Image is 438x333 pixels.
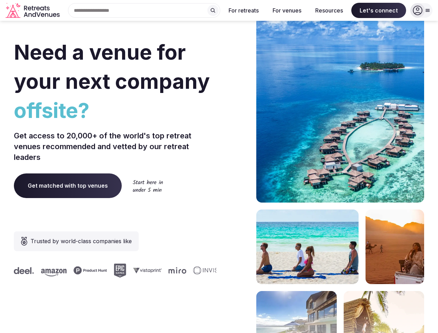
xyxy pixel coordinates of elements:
span: Need a venue for your next company [14,40,210,94]
span: Let's connect [351,3,406,18]
svg: Retreats and Venues company logo [6,3,61,18]
img: Start here in under 5 min [133,180,163,192]
a: Get matched with top venues [14,173,122,198]
a: Visit the homepage [6,3,61,18]
svg: Deel company logo [62,267,82,274]
span: offsite? [14,96,216,125]
button: For retreats [223,3,264,18]
img: two women walking down pier [366,210,424,284]
svg: Vistaprint company logo [181,267,209,273]
img: villa overlooking water [256,210,359,284]
span: Trusted by world-class companies like [31,237,132,245]
p: Get access to 20,000+ of the world's top retreat venues recommended and vetted by our retreat lea... [14,130,216,162]
button: For venues [267,3,307,18]
button: Resources [310,3,349,18]
svg: Epic Games company logo [162,264,174,277]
